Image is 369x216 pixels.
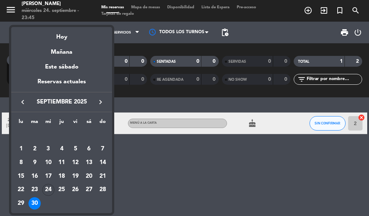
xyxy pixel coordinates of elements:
[15,197,27,210] div: 29
[28,183,41,197] td: 23 de septiembre de 2025
[68,142,82,156] td: 5 de septiembre de 2025
[28,169,41,183] td: 16 de septiembre de 2025
[83,143,95,155] div: 6
[82,183,96,197] td: 27 de septiembre de 2025
[82,142,96,156] td: 6 de septiembre de 2025
[42,170,54,182] div: 17
[11,77,112,92] div: Reservas actuales
[14,142,28,156] td: 1 de septiembre de 2025
[15,184,27,196] div: 22
[14,129,109,142] td: SEP.
[83,170,95,182] div: 20
[55,183,69,197] td: 25 de septiembre de 2025
[96,118,110,129] th: domingo
[97,184,109,196] div: 28
[83,184,95,196] div: 27
[15,170,27,182] div: 15
[41,156,55,169] td: 10 de septiembre de 2025
[42,157,54,169] div: 10
[11,42,112,57] div: Mañana
[41,169,55,183] td: 17 de septiembre de 2025
[28,170,41,182] div: 16
[18,98,27,106] i: keyboard_arrow_left
[55,118,69,129] th: jueves
[69,184,81,196] div: 26
[82,118,96,129] th: sábado
[28,118,41,129] th: martes
[96,98,105,106] i: keyboard_arrow_right
[28,197,41,210] div: 30
[97,157,109,169] div: 14
[41,142,55,156] td: 3 de septiembre de 2025
[55,157,68,169] div: 11
[28,142,41,156] td: 2 de septiembre de 2025
[96,142,110,156] td: 7 de septiembre de 2025
[15,143,27,155] div: 1
[14,197,28,210] td: 29 de septiembre de 2025
[68,183,82,197] td: 26 de septiembre de 2025
[97,170,109,182] div: 21
[55,143,68,155] div: 4
[68,118,82,129] th: viernes
[55,170,68,182] div: 18
[55,142,69,156] td: 4 de septiembre de 2025
[41,183,55,197] td: 24 de septiembre de 2025
[42,184,54,196] div: 24
[28,197,41,210] td: 30 de septiembre de 2025
[14,156,28,169] td: 8 de septiembre de 2025
[82,156,96,169] td: 13 de septiembre de 2025
[14,183,28,197] td: 22 de septiembre de 2025
[28,156,41,169] td: 9 de septiembre de 2025
[14,169,28,183] td: 15 de septiembre de 2025
[11,27,112,42] div: Hoy
[96,169,110,183] td: 21 de septiembre de 2025
[28,157,41,169] div: 9
[68,156,82,169] td: 12 de septiembre de 2025
[68,169,82,183] td: 19 de septiembre de 2025
[55,156,69,169] td: 11 de septiembre de 2025
[82,169,96,183] td: 20 de septiembre de 2025
[42,143,54,155] div: 3
[94,97,107,107] button: keyboard_arrow_right
[41,118,55,129] th: miércoles
[55,184,68,196] div: 25
[14,118,28,129] th: lunes
[28,184,41,196] div: 23
[16,97,29,107] button: keyboard_arrow_left
[69,143,81,155] div: 5
[55,169,69,183] td: 18 de septiembre de 2025
[97,143,109,155] div: 7
[83,157,95,169] div: 13
[28,143,41,155] div: 2
[69,170,81,182] div: 19
[96,156,110,169] td: 14 de septiembre de 2025
[96,183,110,197] td: 28 de septiembre de 2025
[29,97,94,107] span: septiembre 2025
[69,157,81,169] div: 12
[11,57,112,77] div: Este sábado
[15,157,27,169] div: 8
